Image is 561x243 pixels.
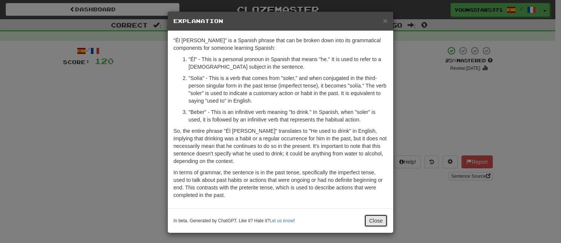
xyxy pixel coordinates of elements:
p: So, the entire phrase "Él [PERSON_NAME]" translates to "He used to drink" in English, implying th... [173,127,388,165]
p: "Él [PERSON_NAME]" is a Spanish phrase that can be broken down into its grammatical components fo... [173,37,388,52]
p: "Beber" - This is an infinitive verb meaning "to drink." In Spanish, when "soler" is used, it is ... [189,108,388,123]
h5: Explanation [173,17,388,25]
p: "Él" - This is a personal pronoun in Spanish that means "he." It is used to refer to a [DEMOGRAPH... [189,55,388,71]
a: Let us know [270,218,293,223]
span: × [383,16,388,25]
small: In beta. Generated by ChatGPT. Like it? Hate it? ! [173,218,295,224]
p: "Solía" - This is a verb that comes from "soler," and when conjugated in the third-person singula... [189,74,388,105]
button: Close [383,17,388,25]
button: Close [364,214,388,227]
p: In terms of grammar, the sentence is in the past tense, specifically the imperfect tense, used to... [173,169,388,199]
